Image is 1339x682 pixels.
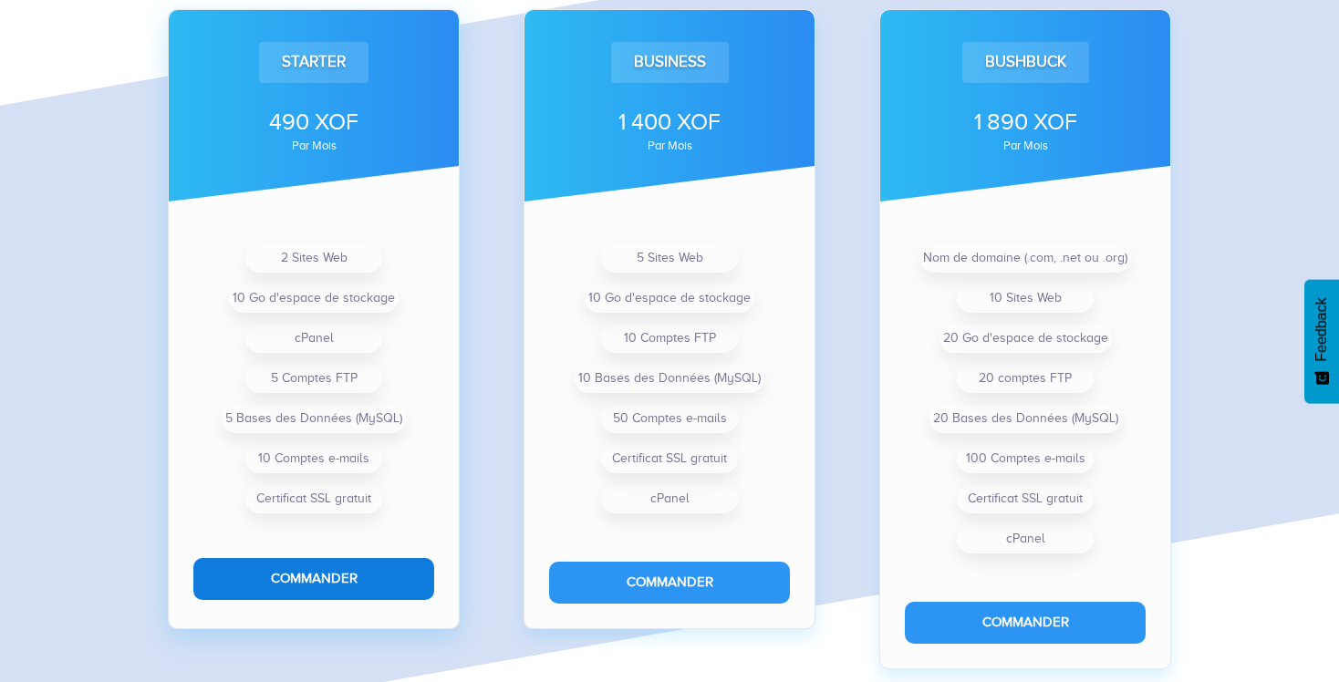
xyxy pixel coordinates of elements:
div: par mois [193,140,434,151]
div: Starter [259,42,368,82]
div: par mois [905,140,1146,151]
li: Certificat SSL gratuit [601,444,738,473]
li: 5 Sites Web [601,243,738,273]
iframe: Drift Widget Chat Window [963,401,1328,602]
li: Certificat SSL gratuit [245,484,382,513]
li: Nom de domaine (.com, .net ou .org) [919,243,1131,273]
li: 10 Sites Web [957,284,1094,313]
li: 20 Go d'espace de stockage [939,324,1112,353]
li: 100 Comptes e-mails [957,444,1094,473]
li: cPanel [601,484,738,513]
li: 10 Comptes FTP [601,324,738,353]
li: cPanel [245,324,382,353]
li: cPanel [957,524,1094,553]
iframe: Drift Widget Chat Controller [1248,591,1317,660]
button: Commander [549,562,790,603]
li: Certificat SSL gratuit [957,484,1094,513]
li: 10 Go d'espace de stockage [229,284,399,313]
div: par mois [549,140,790,151]
li: 10 Bases des Données (MySQL) [575,364,764,393]
span: Feedback [1313,297,1330,361]
li: 50 Comptes e-mails [601,404,738,433]
li: 5 Bases des Données (MySQL) [222,404,406,433]
button: Feedback - Afficher l’enquête [1304,279,1339,403]
div: Bushbuck [962,42,1089,82]
div: 490 XOF [193,106,434,139]
li: 2 Sites Web [245,243,382,273]
div: 1 890 XOF [905,106,1146,139]
div: Business [611,42,729,82]
button: Commander [905,602,1146,643]
button: Commander [193,558,434,599]
div: 1 400 XOF [549,106,790,139]
li: 20 comptes FTP [957,364,1094,393]
li: 5 Comptes FTP [245,364,382,393]
li: 10 Go d'espace de stockage [585,284,754,313]
li: 20 Bases des Données (MySQL) [929,404,1122,433]
li: 10 Comptes e-mails [245,444,382,473]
